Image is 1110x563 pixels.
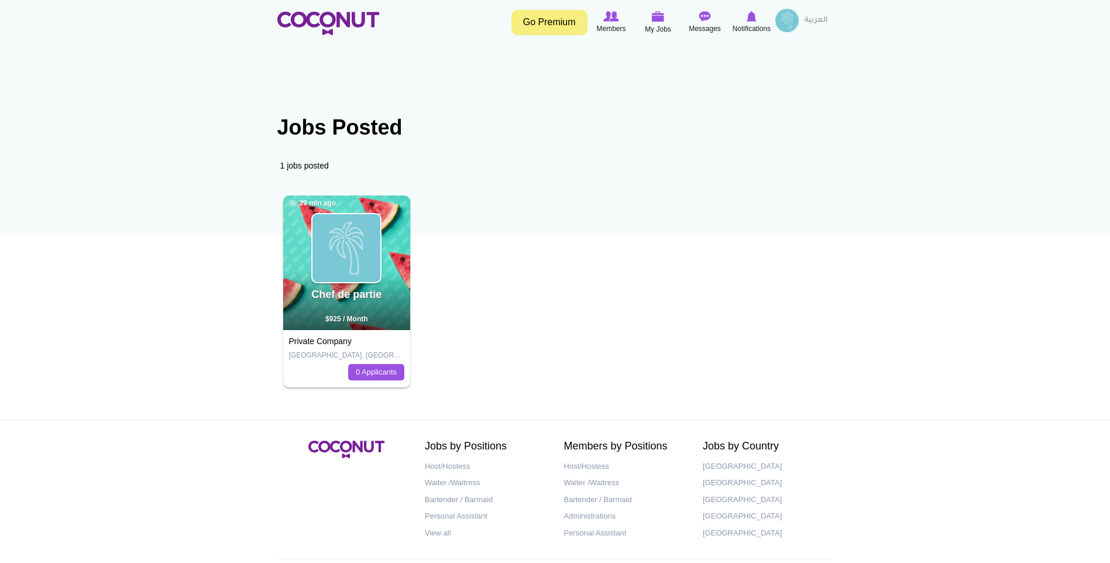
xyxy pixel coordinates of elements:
p: [GEOGRAPHIC_DATA], [GEOGRAPHIC_DATA] [289,351,405,361]
img: Home [277,12,379,35]
span: Messages [689,23,721,35]
a: 0 Applicants [348,364,404,380]
span: My Jobs [645,23,671,35]
a: [GEOGRAPHIC_DATA] [703,525,824,542]
img: Messages [699,11,711,22]
a: Waiter /Waitress [425,475,547,492]
span: $925 / Month [325,315,368,323]
a: Bartender / Barmaid [425,492,547,509]
a: View all [425,525,547,542]
a: Bartender / Barmaid [564,492,686,509]
img: Browse Members [603,11,618,22]
a: Personal Assistant [425,508,547,525]
img: Notifications [747,11,757,22]
a: Administrations [564,508,686,525]
a: [GEOGRAPHIC_DATA] [703,492,824,509]
a: [GEOGRAPHIC_DATA] [703,475,824,492]
a: Messages Messages [682,9,728,36]
a: Personal Assistant [564,525,686,542]
img: My Jobs [652,11,665,22]
a: Notifications Notifications [728,9,775,36]
div: 1 jobs posted [277,151,833,181]
h1: Jobs Posted [277,116,833,139]
a: Host/Hostess [564,458,686,475]
span: 29 min ago [289,198,336,208]
h2: Members by Positions [564,441,686,452]
a: My Jobs My Jobs [635,9,682,36]
a: العربية [799,9,833,32]
h2: Jobs by Country [703,441,824,452]
span: Members [596,23,626,35]
a: [GEOGRAPHIC_DATA] [703,508,824,525]
img: Coconut [308,441,384,458]
a: Waiter /Waitress [564,475,686,492]
img: Private Company [312,214,380,282]
a: Host/Hostess [425,458,547,475]
a: Private Company [289,337,352,346]
a: [GEOGRAPHIC_DATA] [703,458,824,475]
span: Notifications [733,23,771,35]
a: Browse Members Members [588,9,635,36]
a: Go Premium [511,10,587,35]
a: Chef de partie [311,289,382,300]
h2: Jobs by Positions [425,441,547,452]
